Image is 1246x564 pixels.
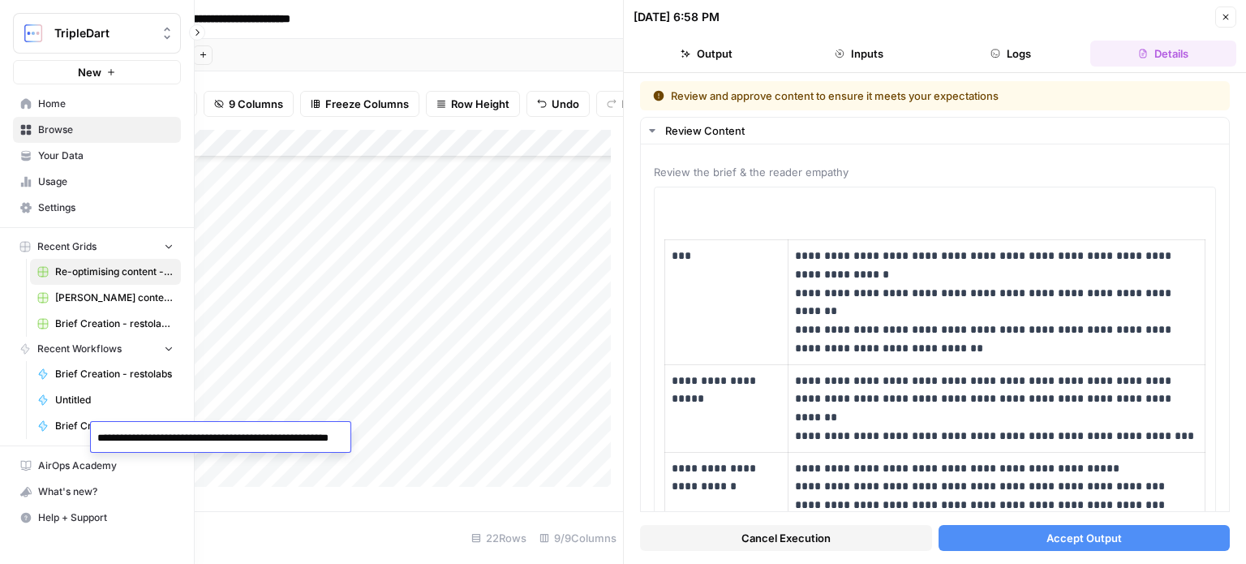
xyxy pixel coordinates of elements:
[14,480,180,504] div: What's new?
[634,41,780,67] button: Output
[37,239,97,254] span: Recent Grids
[1046,530,1122,546] span: Accept Output
[38,510,174,525] span: Help + Support
[1090,41,1236,67] button: Details
[55,316,174,331] span: Brief Creation - restolabs Grid (1)
[786,41,932,67] button: Inputs
[13,453,181,479] a: AirOps Academy
[13,235,181,259] button: Recent Grids
[30,285,181,311] a: [PERSON_NAME] content optimization Grid [DATE]
[13,91,181,117] a: Home
[13,479,181,505] button: What's new?
[13,143,181,169] a: Your Data
[939,525,1231,551] button: Accept Output
[78,64,101,80] span: New
[634,9,720,25] div: [DATE] 6:58 PM
[229,96,283,112] span: 9 Columns
[55,291,174,305] span: [PERSON_NAME] content optimization Grid [DATE]
[13,337,181,361] button: Recent Workflows
[654,164,1216,180] span: Review the brief & the reader empathy
[526,91,590,117] button: Undo
[939,41,1085,67] button: Logs
[640,525,932,551] button: Cancel Execution
[38,174,174,189] span: Usage
[204,91,294,117] button: 9 Columns
[55,265,174,279] span: Re-optimising content - revenuegrid Grid
[533,525,623,551] div: 9/9 Columns
[13,117,181,143] a: Browse
[653,88,1108,104] div: Review and approve content to ensure it meets your expectations
[55,419,174,433] span: Brief Creation - restolabs
[13,60,181,84] button: New
[13,169,181,195] a: Usage
[665,123,1219,139] div: Review Content
[38,97,174,111] span: Home
[38,123,174,137] span: Browse
[38,149,174,163] span: Your Data
[30,311,181,337] a: Brief Creation - restolabs Grid (1)
[465,525,533,551] div: 22 Rows
[13,13,181,54] button: Workspace: TripleDart
[30,387,181,413] a: Untitled
[325,96,409,112] span: Freeze Columns
[19,19,48,48] img: TripleDart Logo
[451,96,509,112] span: Row Height
[552,96,579,112] span: Undo
[426,91,520,117] button: Row Height
[30,413,181,439] a: Brief Creation - restolabs
[55,367,174,381] span: Brief Creation - restolabs
[30,361,181,387] a: Brief Creation - restolabs
[641,118,1229,144] button: Review Content
[300,91,419,117] button: Freeze Columns
[13,195,181,221] a: Settings
[30,259,181,285] a: Re-optimising content - revenuegrid Grid
[38,200,174,215] span: Settings
[596,91,658,117] button: Redo
[55,393,174,407] span: Untitled
[13,505,181,531] button: Help + Support
[54,25,153,41] span: TripleDart
[38,459,174,473] span: AirOps Academy
[741,530,831,546] span: Cancel Execution
[37,342,122,356] span: Recent Workflows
